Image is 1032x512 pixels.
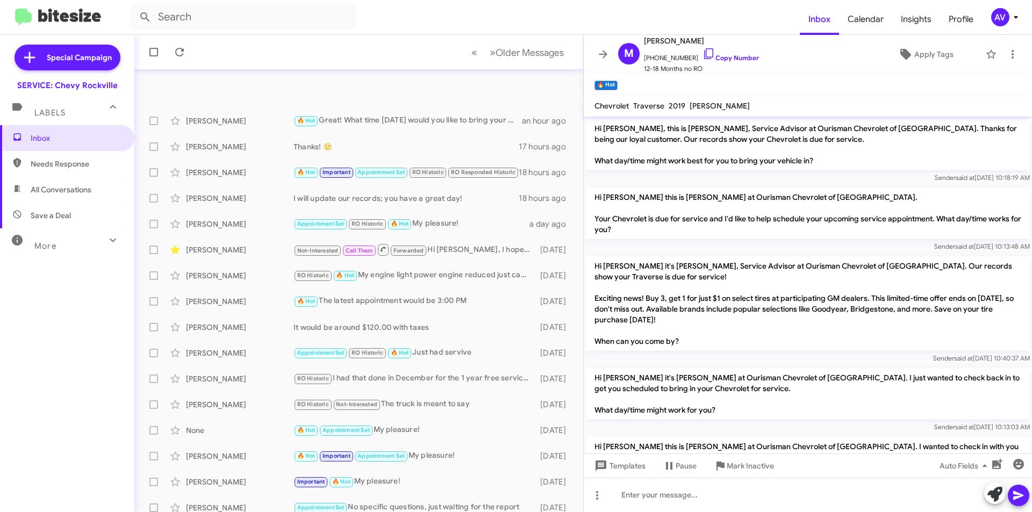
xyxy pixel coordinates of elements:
[490,46,496,59] span: »
[412,169,444,176] span: RO Historic
[293,141,519,152] div: Thanks! 🙂
[529,219,575,229] div: a day ago
[940,4,982,35] a: Profile
[519,193,575,204] div: 18 hours ago
[892,4,940,35] a: Insights
[391,349,409,356] span: 🔥 Hot
[293,114,522,127] div: Great! What time [DATE] would you like to bring your vehicle in for service?
[346,247,374,254] span: Call Them
[535,296,575,307] div: [DATE]
[297,427,316,434] span: 🔥 Hot
[465,41,484,63] button: Previous
[130,4,356,30] input: Search
[297,247,339,254] span: Not-Interested
[839,4,892,35] a: Calendar
[624,45,634,62] span: M
[297,220,345,227] span: Appointment Set
[496,47,564,59] span: Older Messages
[47,52,112,63] span: Special Campaign
[297,298,316,305] span: 🔥 Hot
[34,108,66,118] span: Labels
[391,246,426,256] span: Forwarded
[297,401,329,408] span: RO Historic
[592,456,646,475] span: Templates
[186,116,293,126] div: [PERSON_NAME]
[644,34,759,47] span: [PERSON_NAME]
[535,244,575,255] div: [DATE]
[186,348,293,358] div: [PERSON_NAME]
[322,452,350,459] span: Important
[870,45,980,64] button: Apply Tags
[535,451,575,461] div: [DATE]
[293,475,535,488] div: My pleasure!
[669,101,685,111] span: 2019
[293,322,535,333] div: It would be around $120.00 with taxes
[586,368,1030,420] p: Hi [PERSON_NAME] it's [PERSON_NAME] at Ourisman Chevrolet of [GEOGRAPHIC_DATA]. I just wanted to ...
[293,295,535,307] div: The latest appointment would be 3:00 PM
[933,354,1030,362] span: Sender [DATE] 10:40:37 AM
[954,354,973,362] span: said at
[15,45,120,70] a: Special Campaign
[186,244,293,255] div: [PERSON_NAME]
[594,81,618,90] small: 🔥 Hot
[336,272,354,279] span: 🔥 Hot
[940,456,991,475] span: Auto Fields
[584,456,654,475] button: Templates
[934,242,1030,250] span: Sender [DATE] 10:13:48 AM
[186,373,293,384] div: [PERSON_NAME]
[535,270,575,281] div: [DATE]
[586,119,1030,170] p: Hi [PERSON_NAME], this is [PERSON_NAME], Service Advisor at Ourisman Chevrolet of [GEOGRAPHIC_DAT...
[186,477,293,487] div: [PERSON_NAME]
[293,166,519,178] div: I will forward your information to one the advisors so they can go ahead and see if we have tires...
[586,188,1030,239] p: Hi [PERSON_NAME] this is [PERSON_NAME] at Ourisman Chevrolet of [GEOGRAPHIC_DATA]. Your Chevrolet...
[535,373,575,384] div: [DATE]
[297,452,316,459] span: 🔥 Hot
[297,504,345,511] span: Appointment Set
[322,169,350,176] span: Important
[293,243,535,256] div: Hi [PERSON_NAME], I hope you're well. Could you please respond to my last text? Thank you!
[293,269,535,282] div: My engine light power engine reduced just came on. I need to check out that. Am I still under war...
[535,425,575,436] div: [DATE]
[471,46,477,59] span: «
[633,101,664,111] span: Traverse
[535,322,575,333] div: [DATE]
[31,133,122,143] span: Inbox
[991,8,1009,26] div: AV
[676,456,697,475] span: Pause
[186,399,293,410] div: [PERSON_NAME]
[352,220,383,227] span: RO Historic
[186,141,293,152] div: [PERSON_NAME]
[522,116,575,126] div: an hour ago
[322,427,370,434] span: Appointment Set
[31,184,91,195] span: All Conversations
[293,424,535,436] div: My pleasure!
[297,169,316,176] span: 🔥 Hot
[186,219,293,229] div: [PERSON_NAME]
[465,41,570,63] nav: Page navigation example
[931,456,1000,475] button: Auto Fields
[297,272,329,279] span: RO Historic
[644,63,759,74] span: 12-18 Months no RO
[483,41,570,63] button: Next
[391,220,409,227] span: 🔥 Hot
[535,348,575,358] div: [DATE]
[800,4,839,35] a: Inbox
[955,423,974,431] span: said at
[186,451,293,461] div: [PERSON_NAME]
[982,8,1020,26] button: AV
[332,478,350,485] span: 🔥 Hot
[186,322,293,333] div: [PERSON_NAME]
[297,375,329,382] span: RO Historic
[705,456,783,475] button: Mark Inactive
[186,193,293,204] div: [PERSON_NAME]
[594,101,629,111] span: Chevrolet
[654,456,705,475] button: Pause
[519,141,575,152] div: 17 hours ago
[186,270,293,281] div: [PERSON_NAME]
[727,456,774,475] span: Mark Inactive
[703,54,759,62] a: Copy Number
